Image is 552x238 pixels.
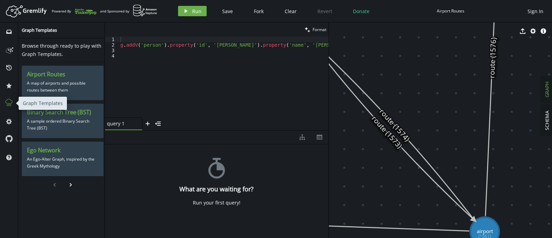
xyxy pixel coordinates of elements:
button: Format [303,22,328,37]
button: Sign In [524,6,547,16]
tspan: airport [476,228,493,235]
div: Airport Routes [437,8,464,13]
button: Donate [348,6,375,16]
span: Clear [285,8,297,15]
h3: Binary Search Tree (BST) [27,109,98,116]
img: AWS Neptune [133,4,157,17]
h3: Ego Network [27,147,98,154]
p: An Ego-Alter Graph, inspired by the Greek Mythology [27,154,98,171]
span: Save [222,8,233,15]
div: Powered By [52,5,97,17]
span: Run [192,8,201,15]
button: Fork [248,6,269,16]
div: and Sponsored by [100,4,157,18]
div: 4 [105,53,119,59]
span: Fork [254,8,264,15]
span: Revert [317,8,332,15]
button: Run [178,6,207,16]
div: 1 [105,37,119,42]
span: Graph Templates [22,27,57,33]
h3: Airport Routes [27,71,98,78]
span: SCHEMA [544,111,550,130]
span: Sign In [528,8,543,15]
div: Graph Templates [19,97,67,110]
div: 3 [105,48,119,53]
p: A sample ordered Binary Search Tree (BST) [27,116,98,133]
h4: What are you waiting for? [179,185,254,193]
span: Format [313,27,326,32]
div: Run your first query! [193,200,240,206]
span: GRAPH [544,82,550,97]
span: Browse through ready to play with Graph Templates. [22,42,101,57]
button: Clear [279,6,302,16]
p: A map of airports and possible routes between them [27,78,98,95]
span: Donate [353,8,369,15]
div: 2 [105,42,119,48]
span: query 1 [107,121,135,127]
button: Revert [312,6,337,16]
button: Save [217,6,238,16]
